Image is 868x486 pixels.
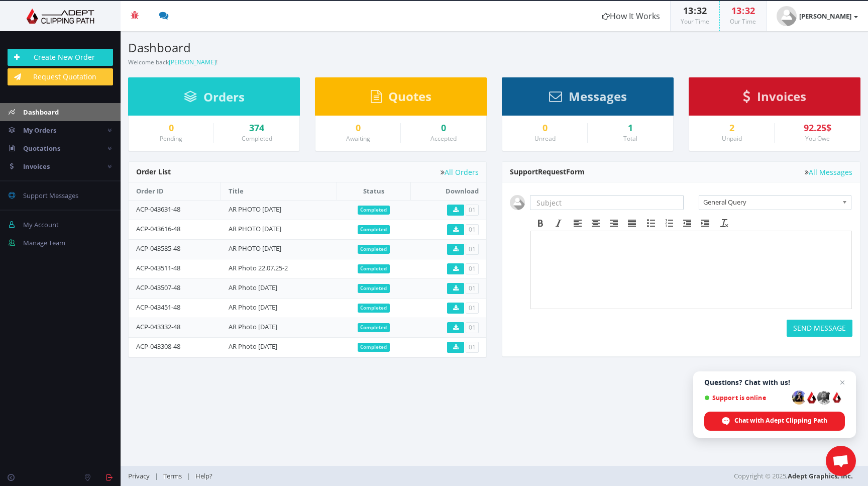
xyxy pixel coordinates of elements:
[346,134,370,143] small: Awaiting
[623,217,641,230] div: Justify
[531,217,550,230] div: Bold
[510,167,585,176] span: Support Form
[715,217,733,230] div: Clear formatting
[704,394,789,402] span: Support is online
[160,134,182,143] small: Pending
[136,224,180,233] a: ACP-043616-48
[229,205,281,214] a: AR PHOTO [DATE]
[221,182,337,200] th: Title
[569,217,587,230] div: Align left
[569,88,627,105] span: Messages
[734,471,853,481] span: Copyright © 2025,
[743,94,806,103] a: Invoices
[8,9,113,24] img: Adept Graphics
[128,466,616,486] div: | |
[430,134,457,143] small: Accepted
[136,167,171,176] span: Order List
[128,471,155,480] a: Privacy
[8,68,113,85] a: Request Quotation
[510,123,580,133] a: 0
[129,182,221,200] th: Order ID
[136,123,206,133] a: 0
[441,168,479,176] a: All Orders
[190,471,218,480] a: Help?
[722,134,742,143] small: Unpaid
[683,5,693,17] span: 13
[510,195,525,210] img: user_default.jpg
[745,5,755,17] span: 32
[136,244,180,253] a: ACP-043585-48
[388,88,431,105] span: Quotes
[538,167,566,176] span: Request
[693,5,697,17] span: :
[169,58,216,66] a: [PERSON_NAME]
[136,342,180,351] a: ACP-043308-48
[136,322,180,331] a: ACP-043332-48
[23,191,78,200] span: Support Messages
[704,378,845,386] span: Questions? Chat with us!
[408,123,479,133] a: 0
[184,94,245,104] a: Orders
[136,205,180,214] a: ACP-043631-48
[23,144,60,153] span: Quotations
[358,284,390,293] span: Completed
[703,196,838,209] span: General Query
[229,322,277,331] a: AR Photo [DATE]
[222,123,292,133] a: 374
[605,217,623,230] div: Align right
[777,6,797,26] img: user_default.jpg
[23,108,59,117] span: Dashboard
[623,134,637,143] small: Total
[242,134,272,143] small: Completed
[158,471,187,480] a: Terms
[358,225,390,234] span: Completed
[787,320,852,337] button: SEND MESSAGE
[741,5,745,17] span: :
[534,134,556,143] small: Unread
[550,217,568,230] div: Italic
[229,224,281,233] a: AR PHOTO [DATE]
[757,88,806,105] span: Invoices
[229,244,281,253] a: AR PHOTO [DATE]
[23,162,50,171] span: Invoices
[136,263,180,272] a: ACP-043511-48
[805,168,852,176] a: All Messages
[23,220,59,229] span: My Account
[23,126,56,135] span: My Orders
[696,217,714,230] div: Increase indent
[549,94,627,103] a: Messages
[358,304,390,313] span: Completed
[660,217,678,230] div: Numbered list
[128,58,218,66] small: Welcome back !
[371,94,431,103] a: Quotes
[731,5,741,17] span: 13
[323,123,393,133] a: 0
[229,283,277,292] a: AR Photo [DATE]
[642,217,660,230] div: Bullet list
[358,245,390,254] span: Completed
[531,231,851,309] iframe: Rich Text Area. Press ALT-F9 for menu. Press ALT-F10 for toolbar. Press ALT-0 for help
[592,1,670,31] a: How It Works
[229,303,277,312] a: AR Photo [DATE]
[229,342,277,351] a: AR Photo [DATE]
[8,49,113,66] a: Create New Order
[704,412,845,431] span: Chat with Adept Clipping Path
[358,264,390,273] span: Completed
[805,134,830,143] small: You Owe
[734,416,827,425] span: Chat with Adept Clipping Path
[229,263,288,272] a: AR Photo 22.07.25-2
[595,123,666,133] div: 1
[136,283,180,292] a: ACP-043507-48
[697,123,767,133] a: 2
[697,5,707,17] span: 32
[782,123,852,133] div: 92.25$
[337,182,410,200] th: Status
[358,206,390,215] span: Completed
[826,446,856,476] a: Open chat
